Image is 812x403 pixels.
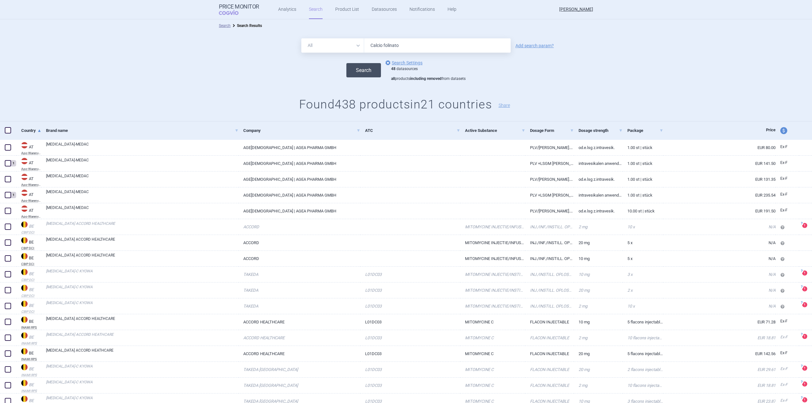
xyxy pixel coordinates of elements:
[800,222,803,225] span: ?
[525,267,574,282] a: INJ./INSTILL. OPLOSS. (PDR.) I.V./[PERSON_NAME]./[PERSON_NAME]. [[MEDICAL_DATA].]
[239,362,360,377] a: TAKEDA [GEOGRAPHIC_DATA]
[525,235,574,250] a: INJ./INF./INSTILL. OPLOSS. (PDR.) I.V./[PERSON_NAME]. [[MEDICAL_DATA].]
[46,173,239,185] a: [MEDICAL_DATA]-MEDAC
[800,269,803,273] span: ?
[460,251,525,266] a: MITOMYCINE INJECTIE/INFUSIE/INSTILLATIE 10 MG
[525,172,574,187] a: PLV/[PERSON_NAME].E.INJ-/INF-LSG
[239,346,360,361] a: ACCORD HEALTHCARE
[21,396,28,402] img: Belgium
[21,285,28,291] img: Belgium
[663,219,776,235] a: N/A
[21,269,28,275] img: Belgium
[21,294,41,297] abbr: CBIP DCI — Belgian Center for Pharmacotherapeutic Information (CBIP)
[46,157,239,169] a: [MEDICAL_DATA]-MEDAC
[800,301,803,305] span: ?
[21,301,28,307] img: Belgium
[776,348,799,358] a: Ex-F
[46,252,239,264] a: [MEDICAL_DATA] ACCORD HEALTHCARE
[776,364,799,374] a: Ex-F
[574,283,623,298] a: 20 mg
[574,172,623,187] a: OD.E.LSG Z.INTRAVESIK.
[780,208,788,212] span: Ex-factory price
[499,103,510,107] button: Share
[239,330,360,346] a: ACCORD HEALTHCARE
[21,316,28,323] img: Belgium
[780,398,788,403] span: Ex-factory price
[776,174,799,184] a: Ex-F
[663,314,776,330] a: EUR 71.28
[780,192,788,197] span: Ex-factory price
[21,253,28,259] img: Belgium
[16,363,41,377] a: BEBEINAMI RPS
[627,123,663,138] a: Package
[663,187,776,203] a: EUR 235.54
[802,270,810,275] a: ?
[239,314,360,330] a: ACCORD HEALTHCARE
[663,283,776,298] a: N/A
[574,187,623,203] a: INTRAVESIKALEN ANWENDUNG
[525,298,574,314] a: INJ./INSTILL. OPLOSS. (PDR.) I.V./[PERSON_NAME]./[PERSON_NAME]. [[MEDICAL_DATA].]
[530,123,574,138] a: Dosage Form
[780,367,788,371] span: Ex-factory price
[46,205,239,216] a: [MEDICAL_DATA]-MEDAC
[515,43,554,48] a: Add search param?
[21,174,28,180] img: Austria
[219,10,247,15] span: COGVIO
[21,326,41,329] abbr: INAMI RPS — National Institute for Health Disability Insurance, Belgium. Programme web - Médicame...
[219,23,231,29] li: Search
[46,284,239,296] a: [MEDICAL_DATA]-C KYOWA
[802,365,810,370] a: ?
[623,140,663,155] a: 1.00 ST | Stück
[802,286,810,291] a: ?
[623,283,663,298] a: 2 x
[800,285,803,289] span: ?
[360,378,460,393] a: L01DC03
[623,314,663,330] a: 5 flacons injectables 10 mg poudre pour solution pour perfusion et solution injectable, 10 mg
[579,123,623,138] a: Dosage strength
[360,330,460,346] a: L01DC03
[460,283,525,298] a: MITOMYCINE INJECTIE/INSTILLATIE 20 MG
[574,267,623,282] a: 10 mg
[460,235,525,250] a: MITOMYCINE INJECTIE/INFUSIE/INSTILLATIE 20 MG
[239,172,360,187] a: AGE[DEMOGRAPHIC_DATA] | AGEA PHARMA GMBH
[46,189,239,200] a: [MEDICAL_DATA]-MEDAC
[21,342,41,345] abbr: INAMI RPS — National Institute for Health Disability Insurance, Belgium. Programme web - Médicame...
[800,333,803,336] span: ?
[46,123,239,138] a: Brand name
[623,203,663,219] a: 10.00 ST | Stück
[21,152,41,155] abbr: Apo-Warenv.III — Apothekerverlag Warenverzeichnis. Online database developed by the Österreichisc...
[663,267,776,282] a: N/A
[780,176,788,181] span: Ex-factory price
[623,346,663,361] a: 5 flacons injectables 20 mg poudre pour solution pour perfusion et solution injectable, 20 mg
[623,378,663,393] a: 10 flacons injectables 2 mg poudre pour solution injectable, 2 mg
[239,156,360,171] a: AGE[DEMOGRAPHIC_DATA] | AGEA PHARMA GMBH
[776,317,799,326] a: Ex-F
[663,235,776,250] a: N/A
[776,333,799,342] a: Ex-F
[46,237,239,248] a: [MEDICAL_DATA] ACCORD HEALTHCARE
[239,378,360,393] a: TAKEDA [GEOGRAPHIC_DATA]
[525,156,574,171] a: PLV +LSGM [PERSON_NAME].E.LSG Z.
[21,389,41,393] abbr: INAMI RPS — National Institute for Health Disability Insurance, Belgium. Programme web - Médicame...
[46,300,239,311] a: [MEDICAL_DATA]-C KYOWA
[16,221,41,234] a: BEBECBIP DCI
[623,267,663,282] a: 3 x
[46,332,239,343] a: [MEDICAL_DATA] ACCORD HEATHCARE
[21,199,41,202] abbr: Apo-Warenv.III — Apothekerverlag Warenverzeichnis. Online database developed by the Österreichisc...
[800,364,803,368] span: ?
[460,267,525,282] a: MITOMYCINE INJECTIE/INSTILLATIE 10 MG
[574,298,623,314] a: 2 mg
[21,332,28,339] img: Belgium
[21,221,28,228] img: Belgium
[360,346,460,361] a: L01DC03
[21,374,41,377] abbr: INAMI RPS — National Institute for Health Disability Insurance, Belgium. Programme web - Médicame...
[574,219,623,235] a: 2 mg
[410,76,442,81] strong: including removed
[360,267,460,282] a: L01DC03
[525,140,574,155] a: PLV/[PERSON_NAME].E.INJ-/INF-LSG
[780,160,788,165] span: Ex-factory price
[46,221,239,232] a: [MEDICAL_DATA] ACCORD HEALTHCARE
[623,362,663,377] a: 2 flacons injectables 20 mg poudre pour solution injectable, 20 mg
[21,237,28,244] img: Belgium
[780,319,788,323] span: Ex-factory price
